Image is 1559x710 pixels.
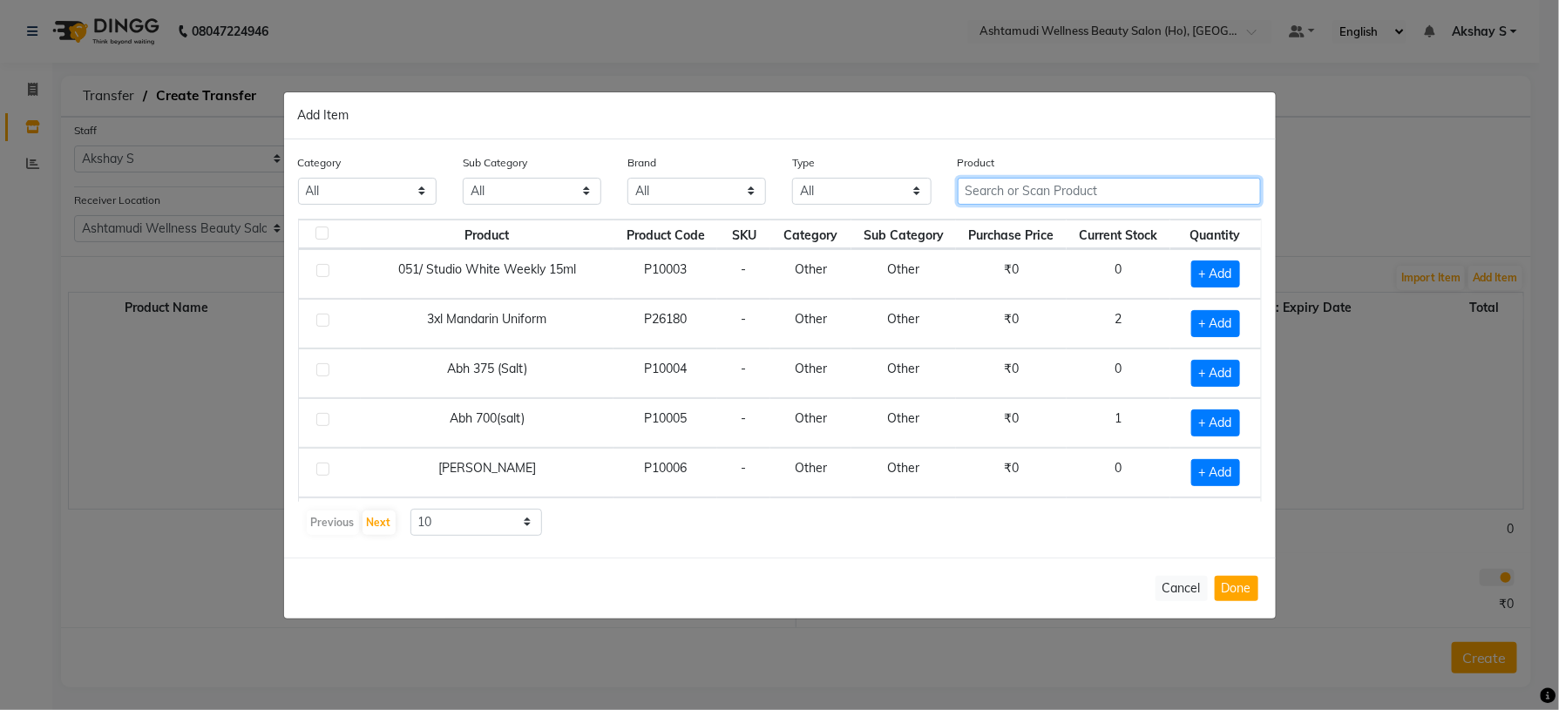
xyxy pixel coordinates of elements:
td: 0 [1067,249,1170,299]
th: Product [361,220,614,249]
td: P10005 [613,398,717,448]
td: 2 [1067,299,1170,348]
button: Next [363,511,396,535]
td: Other [851,398,957,448]
td: Other [851,497,957,547]
td: P10003 [613,249,717,299]
td: 0 [1067,497,1170,547]
td: ₹0 [956,497,1066,547]
td: - [717,448,770,497]
td: Other [851,249,957,299]
td: P10006 [613,448,717,497]
td: Other [770,497,851,547]
span: + Add [1191,310,1240,337]
td: - [717,299,770,348]
td: Other [770,348,851,398]
td: [PERSON_NAME] [361,448,614,497]
td: 1 [1067,398,1170,448]
td: P10004 [613,348,717,398]
td: Abh 700(salt) [361,398,614,448]
label: Category [298,155,342,171]
td: ₹0 [956,249,1066,299]
td: - [717,249,770,299]
span: + Add [1191,459,1240,486]
td: Other [851,448,957,497]
td: Other [770,398,851,448]
span: + Add [1191,260,1240,287]
td: 0 [1067,348,1170,398]
td: P26180 [613,299,717,348]
td: Other [851,299,957,348]
th: Current Stock [1067,220,1170,249]
td: Abh 375 (Salt) [361,348,614,398]
label: Product [958,155,995,171]
label: Type [792,155,815,171]
td: Acadamic Uniform [361,497,614,547]
input: Search or Scan Product [958,178,1262,205]
td: 051/ Studio White Weekly 15ml [361,249,614,299]
td: - [717,398,770,448]
th: Category [770,220,851,249]
td: ₹0 [956,448,1066,497]
td: Other [770,448,851,497]
button: Done [1215,576,1258,601]
td: ₹0 [956,398,1066,448]
th: Quantity [1170,220,1261,249]
td: 3xl Mandarin Uniform [361,299,614,348]
td: Other [851,348,957,398]
td: Other [770,249,851,299]
span: Purchase Price [969,227,1054,243]
label: Brand [627,155,656,171]
td: - [717,348,770,398]
td: Other [770,299,851,348]
td: P11188 [613,497,717,547]
div: Add Item [284,92,1276,139]
button: Cancel [1156,576,1208,601]
span: + Add [1191,409,1240,436]
td: ₹0 [956,299,1066,348]
th: Product Code [613,220,717,249]
th: Sub Category [851,220,957,249]
td: - [717,497,770,547]
th: SKU [717,220,770,249]
td: 0 [1067,448,1170,497]
label: Sub Category [463,155,527,171]
span: + Add [1191,360,1240,387]
td: ₹0 [956,348,1066,398]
